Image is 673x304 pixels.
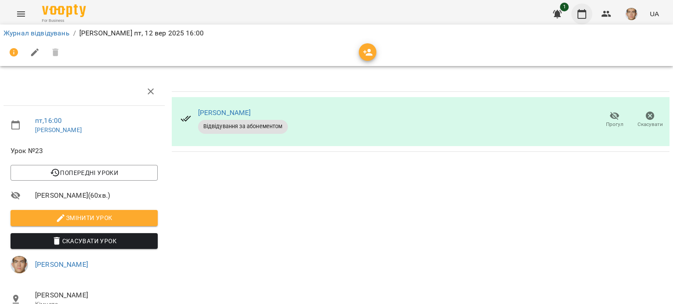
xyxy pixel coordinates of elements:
span: UA [650,9,659,18]
span: Прогул [606,121,623,128]
button: Скасувати [632,108,668,132]
img: Voopty Logo [42,4,86,17]
img: 290265f4fa403245e7fea1740f973bad.jpg [625,8,638,20]
li: / [73,28,76,38]
span: Урок №23 [11,146,158,156]
button: Скасувати Урок [11,233,158,249]
button: Прогул [597,108,632,132]
a: Журнал відвідувань [4,29,70,37]
span: 1 [560,3,569,11]
button: Попередні уроки [11,165,158,181]
img: 290265f4fa403245e7fea1740f973bad.jpg [11,256,28,273]
button: UA [646,6,662,22]
button: Змінити урок [11,210,158,226]
span: Змінити урок [18,213,151,223]
span: [PERSON_NAME] [35,290,158,301]
a: [PERSON_NAME] [198,108,251,117]
span: Скасувати [638,121,663,128]
span: Попередні уроки [18,168,151,178]
a: пт , 16:00 [35,116,62,125]
a: [PERSON_NAME] [35,126,82,133]
p: [PERSON_NAME] пт, 12 вер 2025 16:00 [79,28,204,38]
span: Відвідування за абонементом [198,122,288,130]
span: [PERSON_NAME] ( 60 хв. ) [35,190,158,201]
button: Menu [11,3,32,24]
nav: breadcrumb [4,28,669,38]
a: [PERSON_NAME] [35,260,88,269]
span: Скасувати Урок [18,236,151,246]
span: For Business [42,18,86,24]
